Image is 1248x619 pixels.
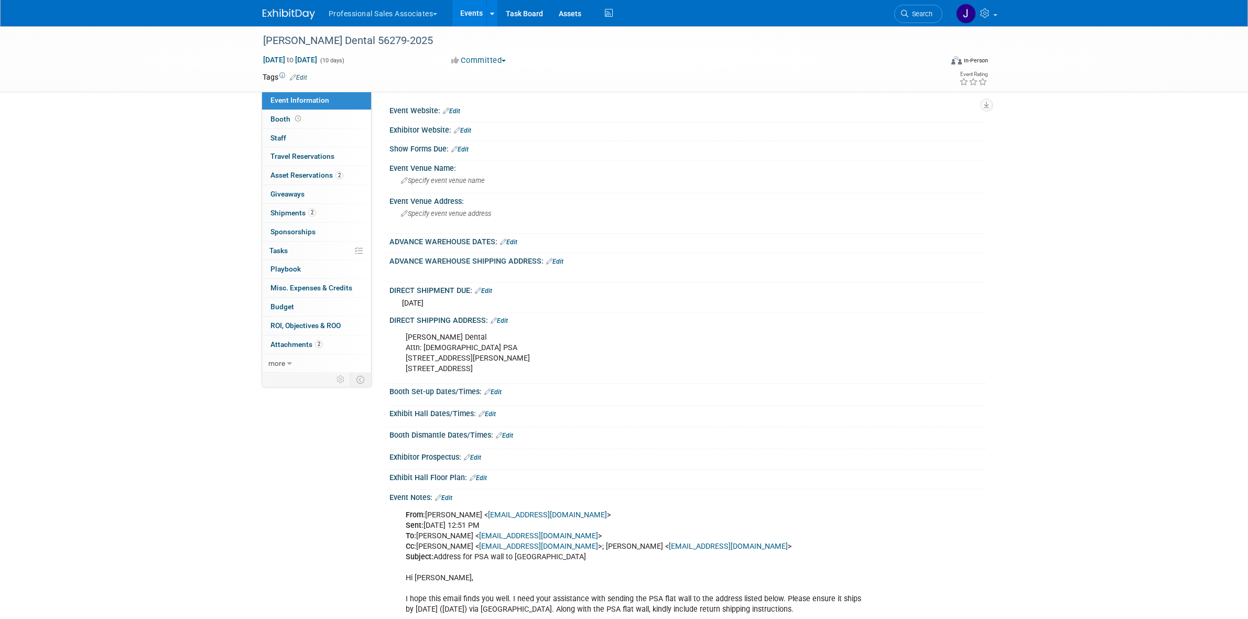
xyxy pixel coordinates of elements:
[406,521,424,530] b: Sent:
[479,410,496,418] a: Edit
[315,340,323,348] span: 2
[451,146,469,153] a: Edit
[894,5,942,23] a: Search
[959,72,987,77] div: Event Rating
[319,57,344,64] span: (10 days)
[263,9,315,19] img: ExhibitDay
[402,299,424,307] span: [DATE]
[285,56,295,64] span: to
[956,4,976,24] img: Justin Newborn
[263,72,307,82] td: Tags
[951,56,962,64] img: Format-Inperson.png
[332,373,350,386] td: Personalize Event Tab Strip
[270,265,301,273] span: Playbook
[262,147,371,166] a: Travel Reservations
[270,209,316,217] span: Shipments
[406,511,425,519] b: From:
[293,115,303,123] span: Booth not reserved yet
[262,204,371,222] a: Shipments2
[881,55,989,70] div: Event Format
[270,190,305,198] span: Giveaways
[270,321,341,330] span: ROI, Objectives & ROO
[389,141,986,155] div: Show Forms Due:
[389,253,986,267] div: ADVANCE WAREHOUSE SHIPPING ADDRESS:
[270,134,286,142] span: Staff
[470,474,487,482] a: Edit
[262,129,371,147] a: Staff
[262,166,371,184] a: Asset Reservations2
[389,449,986,463] div: Exhibitor Prospectus:
[262,298,371,316] a: Budget
[270,284,352,292] span: Misc. Expenses & Credits
[262,354,371,373] a: more
[479,531,598,540] a: [EMAIL_ADDRESS][DOMAIN_NAME]
[270,227,316,236] span: Sponsorships
[290,74,307,81] a: Edit
[270,340,323,349] span: Attachments
[262,335,371,354] a: Attachments2
[389,160,986,173] div: Event Venue Name:
[262,279,371,297] a: Misc. Expenses & Credits
[475,287,492,295] a: Edit
[401,210,491,218] span: Specify event venue address
[479,542,598,551] a: [EMAIL_ADDRESS][DOMAIN_NAME]
[398,327,871,379] div: [PERSON_NAME] Dental Attn: [DEMOGRAPHIC_DATA] PSA [STREET_ADDRESS][PERSON_NAME] [STREET_ADDRESS]
[435,494,452,502] a: Edit
[270,171,343,179] span: Asset Reservations
[500,238,517,246] a: Edit
[269,246,288,255] span: Tasks
[389,384,986,397] div: Booth Set-up Dates/Times:
[669,542,788,551] a: [EMAIL_ADDRESS][DOMAIN_NAME]
[262,242,371,260] a: Tasks
[270,115,303,123] span: Booth
[443,107,460,115] a: Edit
[350,373,371,386] td: Toggle Event Tabs
[464,454,481,461] a: Edit
[546,258,563,265] a: Edit
[262,185,371,203] a: Giveaways
[401,177,485,184] span: Specify event venue name
[263,55,318,64] span: [DATE] [DATE]
[484,388,502,396] a: Edit
[389,234,986,247] div: ADVANCE WAREHOUSE DATES:
[262,110,371,128] a: Booth
[406,552,433,561] b: Subject:
[270,302,294,311] span: Budget
[389,427,986,441] div: Booth Dismantle Dates/Times:
[262,223,371,241] a: Sponsorships
[908,10,932,18] span: Search
[389,490,986,503] div: Event Notes:
[308,209,316,216] span: 2
[389,470,986,483] div: Exhibit Hall Floor Plan:
[454,127,471,134] a: Edit
[259,31,927,50] div: [PERSON_NAME] Dental 56279-2025
[389,283,986,296] div: DIRECT SHIPMENT DUE:
[389,103,986,116] div: Event Website:
[491,317,508,324] a: Edit
[488,511,607,519] a: [EMAIL_ADDRESS][DOMAIN_NAME]
[963,57,988,64] div: In-Person
[262,91,371,110] a: Event Information
[270,152,334,160] span: Travel Reservations
[406,542,416,551] b: Cc:
[389,406,986,419] div: Exhibit Hall Dates/Times:
[406,531,416,540] b: To:
[268,359,285,367] span: more
[448,55,510,66] button: Committed
[389,193,986,207] div: Event Venue Address:
[335,171,343,179] span: 2
[262,317,371,335] a: ROI, Objectives & ROO
[270,96,329,104] span: Event Information
[389,122,986,136] div: Exhibitor Website:
[389,312,986,326] div: DIRECT SHIPPING ADDRESS:
[262,260,371,278] a: Playbook
[496,432,513,439] a: Edit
